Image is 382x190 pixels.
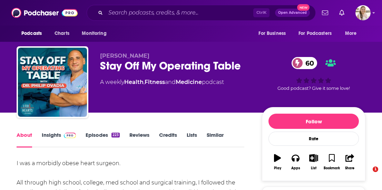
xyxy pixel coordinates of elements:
[319,7,331,19] a: Show notifications dropdown
[124,79,144,85] a: Health
[345,29,357,38] span: More
[336,7,347,19] a: Show notifications dropdown
[278,11,307,15] span: Open Advanced
[55,29,69,38] span: Charts
[106,7,253,18] input: Search podcasts, credits, & more...
[77,27,115,40] button: open menu
[341,150,359,174] button: Share
[82,29,106,38] span: Monitoring
[253,8,270,17] span: Ctrl K
[159,132,177,148] a: Credits
[207,132,224,148] a: Similar
[298,57,317,69] span: 60
[311,166,316,170] div: List
[21,29,42,38] span: Podcasts
[294,27,342,40] button: open menu
[144,79,145,85] span: ,
[64,133,76,138] img: Podchaser Pro
[324,166,340,170] div: Bookmark
[275,9,310,17] button: Open AdvancedNew
[258,29,286,38] span: For Business
[277,86,350,91] span: Good podcast? Give it some love!
[297,4,310,11] span: New
[165,79,176,85] span: and
[100,78,224,86] div: A weekly podcast
[268,132,359,146] div: Rate
[50,27,74,40] a: Charts
[17,27,51,40] button: open menu
[145,79,165,85] a: Fitness
[176,79,202,85] a: Medicine
[345,166,354,170] div: Share
[355,5,371,20] button: Show profile menu
[11,6,78,19] img: Podchaser - Follow, Share and Rate Podcasts
[373,167,378,172] span: 1
[292,57,317,69] a: 60
[17,132,32,148] a: About
[355,5,371,20] span: Logged in as acquavie
[291,166,300,170] div: Apps
[42,132,76,148] a: InsightsPodchaser Pro
[274,166,281,170] div: Play
[86,132,120,148] a: Episodes223
[298,29,332,38] span: For Podcasters
[323,150,341,174] button: Bookmark
[340,27,365,40] button: open menu
[18,48,87,117] img: Stay Off My Operating Table
[129,132,149,148] a: Reviews
[254,27,294,40] button: open menu
[87,5,316,21] div: Search podcasts, credits, & more...
[100,53,149,59] span: [PERSON_NAME]
[268,150,286,174] button: Play
[355,5,371,20] img: User Profile
[286,150,304,174] button: Apps
[111,133,120,137] div: 223
[359,167,375,183] iframe: Intercom live chat
[268,114,359,129] button: Follow
[262,53,365,95] div: 60Good podcast? Give it some love!
[305,150,323,174] button: List
[187,132,197,148] a: Lists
